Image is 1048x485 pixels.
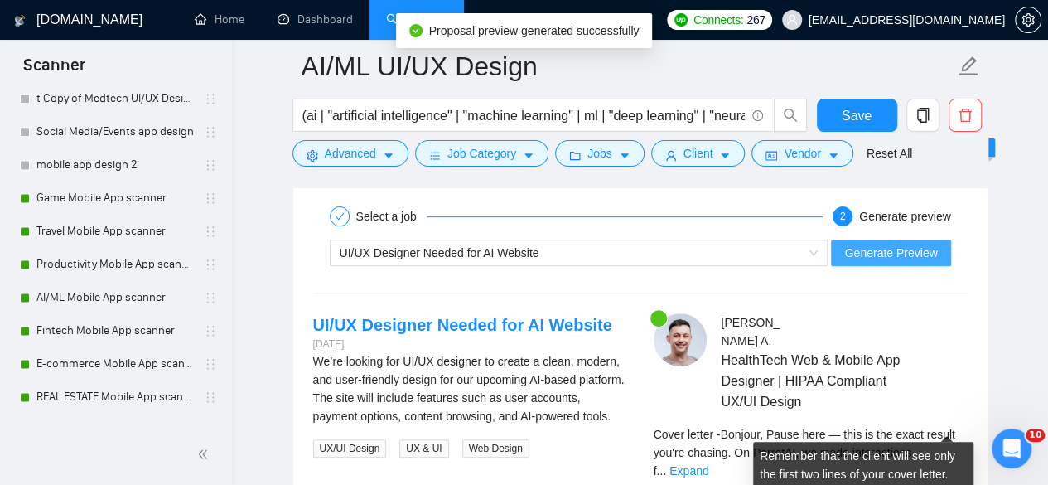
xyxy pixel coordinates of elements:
a: searchScanner [386,12,447,27]
span: holder [204,225,217,238]
span: holder [204,357,217,371]
div: Select a job [356,206,427,226]
a: Productivity Mobile App scanner [36,248,194,281]
span: 10 [1026,429,1045,442]
span: 2 [840,211,846,222]
a: setting [1015,13,1041,27]
span: edit [958,56,979,77]
img: c1Nit8qjVAlHUSDBw7PlHkLqcfSMI-ExZvl0DWT59EVBMXrgTO_2VT1D5J4HGk5FKG [654,313,707,366]
img: upwork-logo.png [674,13,688,27]
button: copy [906,99,939,132]
button: folderJobscaret-down [555,140,645,167]
a: Expand [669,464,708,478]
span: caret-down [719,149,731,162]
span: Jobs [587,144,612,162]
div: Remember that the client will see only the first two lines of your cover letter. [654,425,968,480]
span: caret-down [523,149,534,162]
span: Job Category [447,144,516,162]
button: idcardVendorcaret-down [751,140,852,167]
span: user [665,149,677,162]
span: holder [204,390,217,404]
div: [DATE] [313,337,612,352]
span: Connects: [693,11,743,29]
span: double-left [197,446,214,463]
img: logo [14,7,26,34]
a: Fintech Mobile App scanner [36,314,194,347]
span: holder [204,324,217,337]
span: holder [204,158,217,172]
div: We’re looking for UI/UX designer to create a clean, modern, and user-friendly design for our upco... [313,352,627,425]
iframe: Intercom live chat [992,429,1031,468]
span: bars [429,149,441,162]
span: Generate Preview [844,244,937,262]
span: setting [1016,13,1041,27]
button: Generate Preview [831,240,950,266]
span: Save [842,105,872,126]
a: Travel Mobile App scanner [36,215,194,248]
a: Reset All [867,144,912,162]
span: folder [569,149,581,162]
span: delete [949,108,981,123]
a: AI/ML Mobile App scanner [36,281,194,314]
span: user [786,14,798,26]
span: [PERSON_NAME] A . [721,316,780,347]
span: Client [683,144,713,162]
button: search [774,99,807,132]
span: UX/UI Design [313,439,387,458]
a: Social Media/Events app design [36,115,194,148]
a: Game Mobile App scanner [36,182,194,215]
span: copy [907,108,939,123]
span: search [775,108,806,123]
span: 267 [746,11,765,29]
span: UI/UX Designer Needed for AI Website [340,246,539,259]
span: Vendor [784,144,820,162]
span: ... [656,464,666,478]
a: Copy of Medtech Mobile App scanner [36,414,194,447]
button: barsJob Categorycaret-down [415,140,548,167]
span: caret-down [619,149,630,162]
span: holder [204,125,217,138]
a: dashboardDashboard [278,12,353,27]
span: setting [307,149,318,162]
a: UI/UX Designer Needed for AI Website [313,316,612,334]
span: holder [204,258,217,271]
button: userClientcaret-down [651,140,746,167]
span: idcard [765,149,777,162]
span: HealthTech Web & Mobile App Designer | HIPAA Compliant UX/UI Design [721,350,918,412]
button: setting [1015,7,1041,33]
span: holder [204,92,217,105]
span: Advanced [325,144,376,162]
span: check-circle [409,24,423,37]
span: UX & UI [399,439,448,458]
span: holder [204,192,217,205]
span: Web Design [462,439,529,458]
button: settingAdvancedcaret-down [292,140,408,167]
input: Search Freelance Jobs... [302,105,745,126]
div: Generate preview [859,206,951,226]
span: caret-down [383,149,394,162]
span: info-circle [752,110,763,121]
span: holder [204,424,217,437]
button: delete [949,99,982,132]
span: Scanner [10,53,99,88]
a: t Copy of Medtech UI/UX Design [36,82,194,115]
a: E-commerce Mobile App scanner [36,347,194,381]
a: mobile app design 2 [36,148,194,182]
span: caret-down [828,149,839,162]
a: REAL ESTATE Mobile App scanner [36,381,194,414]
span: holder [204,291,217,304]
input: Scanner name... [302,46,954,87]
span: New [964,141,988,154]
a: homeHome [195,12,244,27]
span: check [335,211,345,221]
span: Proposal preview generated successfully [429,24,640,37]
span: Cover letter - Bonjour, Pause here — this is the exact result you're chasing. On ParrotAI, we mad... [654,428,955,478]
button: Save [817,99,897,132]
